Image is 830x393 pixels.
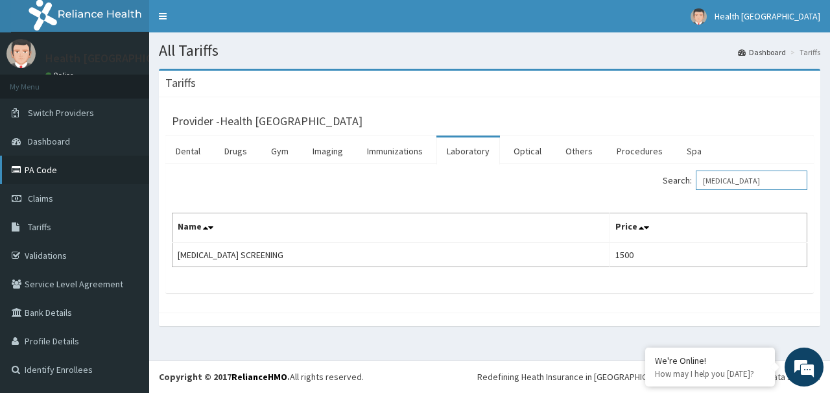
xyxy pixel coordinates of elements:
[67,73,218,89] div: Chat with us now
[172,213,610,243] th: Name
[655,368,765,379] p: How may I help you today?
[663,171,807,190] label: Search:
[45,53,190,64] p: Health [GEOGRAPHIC_DATA]
[503,137,552,165] a: Optical
[149,360,830,393] footer: All rights reserved.
[261,137,299,165] a: Gym
[159,42,820,59] h1: All Tariffs
[231,371,287,383] a: RelianceHMO
[214,137,257,165] a: Drugs
[715,10,820,22] span: Health [GEOGRAPHIC_DATA]
[28,221,51,233] span: Tariffs
[159,371,290,383] strong: Copyright © 2017 .
[436,137,500,165] a: Laboratory
[28,136,70,147] span: Dashboard
[606,137,673,165] a: Procedures
[165,137,211,165] a: Dental
[172,243,610,267] td: [MEDICAL_DATA] SCREENING
[6,39,36,68] img: User Image
[738,47,786,58] a: Dashboard
[655,355,765,366] div: We're Online!
[787,47,820,58] li: Tariffs
[676,137,712,165] a: Spa
[213,6,244,38] div: Minimize live chat window
[172,115,362,127] h3: Provider - Health [GEOGRAPHIC_DATA]
[28,193,53,204] span: Claims
[357,137,433,165] a: Immunizations
[610,243,807,267] td: 1500
[6,258,247,304] textarea: Type your message and hit 'Enter'
[555,137,603,165] a: Others
[477,370,820,383] div: Redefining Heath Insurance in [GEOGRAPHIC_DATA] using Telemedicine and Data Science!
[165,77,196,89] h3: Tariffs
[610,213,807,243] th: Price
[24,65,53,97] img: d_794563401_company_1708531726252_794563401
[691,8,707,25] img: User Image
[696,171,807,190] input: Search:
[28,107,94,119] span: Switch Providers
[75,115,179,246] span: We're online!
[302,137,353,165] a: Imaging
[45,71,77,80] a: Online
